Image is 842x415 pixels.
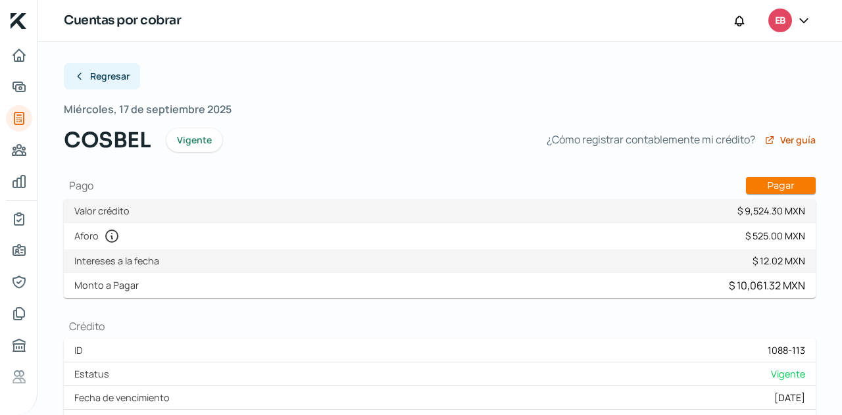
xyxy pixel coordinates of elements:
[768,344,805,356] div: 1088-113
[64,319,816,333] h1: Crédito
[6,74,32,100] a: Adelantar facturas
[774,391,805,404] div: [DATE]
[177,135,212,145] span: Vigente
[6,137,32,163] a: Pago a proveedores
[6,206,32,232] a: Mi contrato
[74,391,175,404] label: Fecha de vencimiento
[64,100,232,119] span: Miércoles, 17 de septiembre 2025
[6,301,32,327] a: Documentos
[6,42,32,68] a: Inicio
[64,63,140,89] button: Regresar
[64,124,151,156] span: COSBEL
[745,230,805,242] div: $ 525.00 MXN
[74,368,114,380] label: Estatus
[90,72,130,81] span: Regresar
[6,237,32,264] a: Información general
[6,105,32,132] a: Tus créditos
[6,332,32,358] a: Buró de crédito
[764,135,816,145] a: Ver guía
[6,168,32,195] a: Mis finanzas
[775,13,785,29] span: EB
[780,135,816,145] span: Ver guía
[753,255,805,267] div: $ 12.02 MXN
[74,279,144,291] label: Monto a Pagar
[74,205,135,217] label: Valor crédito
[74,228,125,244] label: Aforo
[547,130,755,149] span: ¿Cómo registrar contablemente mi crédito?
[729,278,805,293] div: $ 10,061.32 MXN
[6,269,32,295] a: Representantes
[74,255,164,267] label: Intereses a la fecha
[746,177,816,194] button: Pagar
[771,368,805,380] span: Vigente
[737,205,805,217] div: $ 9,524.30 MXN
[6,364,32,390] a: Referencias
[64,11,181,30] h1: Cuentas por cobrar
[64,177,816,194] h1: Pago
[74,344,88,356] label: ID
